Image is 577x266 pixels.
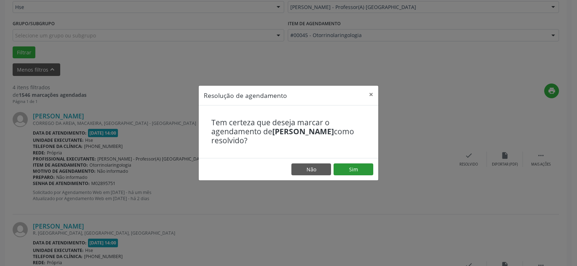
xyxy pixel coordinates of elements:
h4: Tem certeza que deseja marcar o agendamento de como resolvido? [211,118,366,145]
b: [PERSON_NAME] [272,126,334,136]
button: Sim [334,163,373,176]
button: Não [291,163,331,176]
h5: Resolução de agendamento [204,91,287,100]
button: Close [364,86,378,103]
